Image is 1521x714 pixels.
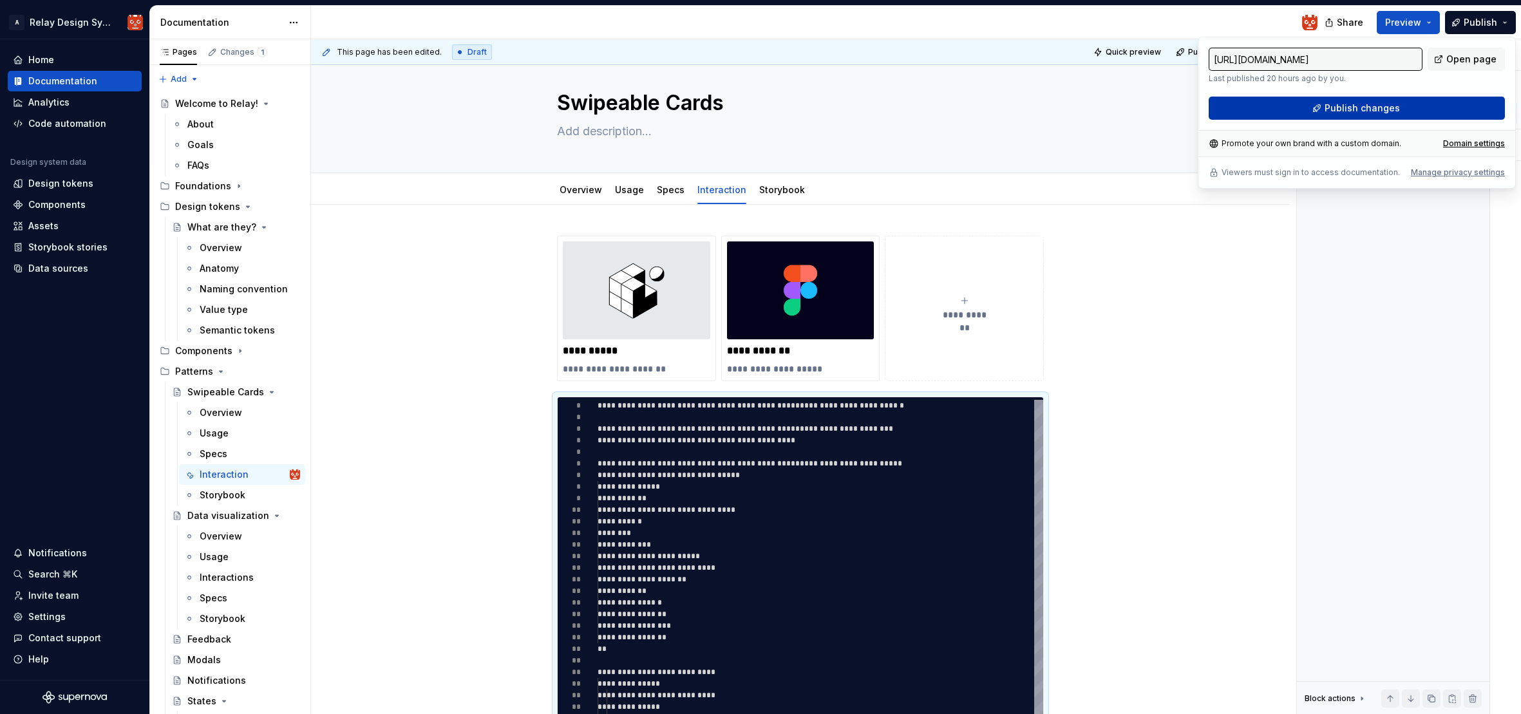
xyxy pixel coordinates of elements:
[257,47,267,57] span: 1
[200,406,242,419] div: Overview
[727,241,874,339] img: 254078e2-41eb-4b80-80e1-6a03d8e6b4ad.png
[697,184,746,195] a: Interaction
[8,237,142,258] a: Storybook stories
[175,344,232,357] div: Components
[187,118,214,131] div: About
[179,547,305,567] a: Usage
[179,588,305,608] a: Specs
[290,469,300,480] img: Heath
[179,423,305,444] a: Usage
[1188,47,1251,57] span: Publish changes
[187,221,256,234] div: What are they?
[175,200,240,213] div: Design tokens
[179,238,305,258] a: Overview
[200,303,248,316] div: Value type
[160,47,197,57] div: Pages
[175,180,231,193] div: Foundations
[9,15,24,30] div: A
[187,695,216,708] div: States
[179,464,305,485] a: InteractionHeath
[652,176,690,203] div: Specs
[220,47,267,57] div: Changes
[28,75,97,88] div: Documentation
[1445,11,1516,34] button: Publish
[200,241,242,254] div: Overview
[28,653,49,666] div: Help
[128,15,143,30] img: Heath
[167,382,305,402] a: Swipeable Cards
[8,606,142,627] a: Settings
[1464,16,1497,29] span: Publish
[28,96,70,109] div: Analytics
[1443,138,1505,149] a: Domain settings
[187,159,209,172] div: FAQs
[754,176,810,203] div: Storybook
[187,653,221,666] div: Modals
[10,157,86,167] div: Design system data
[200,468,249,481] div: Interaction
[8,173,142,194] a: Design tokens
[657,184,685,195] a: Specs
[171,74,187,84] span: Add
[8,71,142,91] a: Documentation
[179,444,305,464] a: Specs
[43,691,107,704] svg: Supernova Logo
[179,402,305,423] a: Overview
[759,184,805,195] a: Storybook
[167,670,305,691] a: Notifications
[610,176,649,203] div: Usage
[1411,167,1505,178] div: Manage privacy settings
[1209,138,1401,149] div: Promote your own brand with a custom domain.
[337,47,442,57] span: This page has been edited.
[200,489,245,502] div: Storybook
[8,92,142,113] a: Analytics
[187,509,269,522] div: Data visualization
[179,320,305,341] a: Semantic tokens
[167,155,305,176] a: FAQs
[28,198,86,211] div: Components
[167,217,305,238] a: What are they?
[1302,15,1318,30] img: Heath
[167,691,305,711] a: States
[167,135,305,155] a: Goals
[179,526,305,547] a: Overview
[28,589,79,602] div: Invite team
[187,674,246,687] div: Notifications
[28,220,59,232] div: Assets
[200,427,229,440] div: Usage
[167,114,305,135] a: About
[615,184,644,195] a: Usage
[554,88,1041,118] textarea: Swipeable Cards
[8,194,142,215] a: Components
[155,176,305,196] div: Foundations
[160,16,282,29] div: Documentation
[155,93,305,114] a: Welcome to Relay!
[1337,16,1363,29] span: Share
[8,564,142,585] button: Search ⌘K
[8,649,142,670] button: Help
[1428,48,1505,71] a: Open page
[155,70,203,88] button: Add
[200,530,242,543] div: Overview
[200,592,227,605] div: Specs
[8,216,142,236] a: Assets
[1385,16,1421,29] span: Preview
[8,585,142,606] a: Invite team
[187,633,231,646] div: Feedback
[179,567,305,588] a: Interactions
[155,361,305,382] div: Patterns
[1318,11,1372,34] button: Share
[155,341,305,361] div: Components
[167,505,305,526] a: Data visualization
[179,258,305,279] a: Anatomy
[175,97,258,110] div: Welcome to Relay!
[8,628,142,648] button: Contact support
[1209,97,1505,120] button: Publish changes
[28,241,108,254] div: Storybook stories
[200,612,245,625] div: Storybook
[28,53,54,66] div: Home
[28,262,88,275] div: Data sources
[1222,167,1400,178] p: Viewers must sign in to access documentation.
